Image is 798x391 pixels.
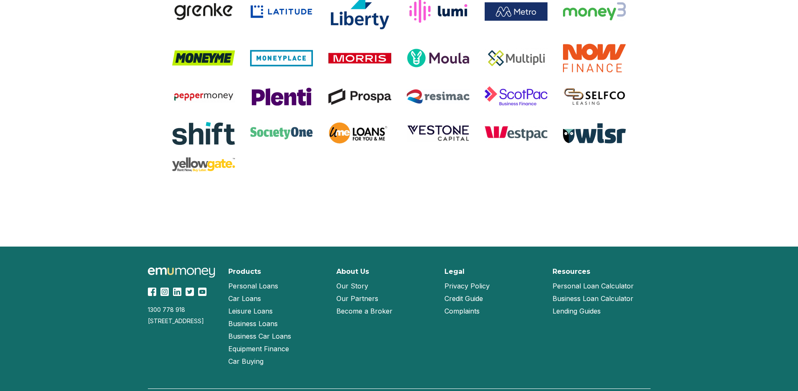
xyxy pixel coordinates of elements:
[93,49,141,55] div: Keywords by Traffic
[148,268,215,278] img: Emu Money
[228,305,273,317] a: Leisure Loans
[250,5,313,18] img: Latitude
[228,355,263,368] a: Car Buying
[228,342,289,355] a: Equipment Finance
[336,280,368,292] a: Our Story
[228,317,278,330] a: Business Loans
[553,280,634,292] a: Personal Loan Calculator
[172,121,235,146] img: Shift
[407,48,470,68] img: Moula
[228,268,261,275] h2: Products
[23,49,29,55] img: tab_domain_overview_orange.svg
[186,288,194,296] img: Twitter
[172,90,235,103] img: Pepper Money
[407,89,470,104] img: Resimac
[22,22,92,28] div: Domain: [DOMAIN_NAME]
[250,87,313,106] img: Plenti
[328,121,391,146] img: UME Loans
[23,13,41,20] div: v 4.0.25
[553,305,601,317] a: Lending Guides
[173,288,181,296] img: LinkedIn
[563,87,626,106] img: Selfco
[553,292,633,305] a: Business Loan Calculator
[228,280,278,292] a: Personal Loans
[13,13,20,20] img: logo_orange.svg
[328,88,391,105] img: Prospa
[172,157,235,172] img: Yellow Gate
[148,317,218,324] div: [STREET_ADDRESS]
[336,305,393,317] a: Become a Broker
[328,53,391,64] img: Morris Finance
[32,49,75,55] div: Domain Overview
[148,306,218,313] div: 1300 778 918
[563,123,626,144] img: Wisr
[444,305,480,317] a: Complaints
[83,49,90,55] img: tab_keywords_by_traffic_grey.svg
[148,288,156,296] img: Facebook
[407,124,470,142] img: Vestone
[444,268,465,275] h2: Legal
[172,50,235,66] img: MoneyMe
[172,2,235,21] img: Grenke
[485,126,547,141] img: Westpac
[553,268,590,275] h2: Resources
[444,292,483,305] a: Credit Guide
[444,280,490,292] a: Privacy Policy
[228,330,291,342] a: Business Car Loans
[336,292,378,305] a: Our Partners
[485,84,547,109] img: ScotPac
[13,22,20,28] img: website_grey.svg
[336,268,369,275] h2: About Us
[485,48,547,68] img: Multipli
[485,2,547,21] img: Metro
[563,2,626,21] img: Money3
[160,288,169,296] img: Instagram
[250,50,313,67] img: MoneyPlace
[563,44,626,72] img: Now Finance
[228,292,261,305] a: Car Loans
[198,288,207,296] img: YouTube
[250,127,313,139] img: SocietyOne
